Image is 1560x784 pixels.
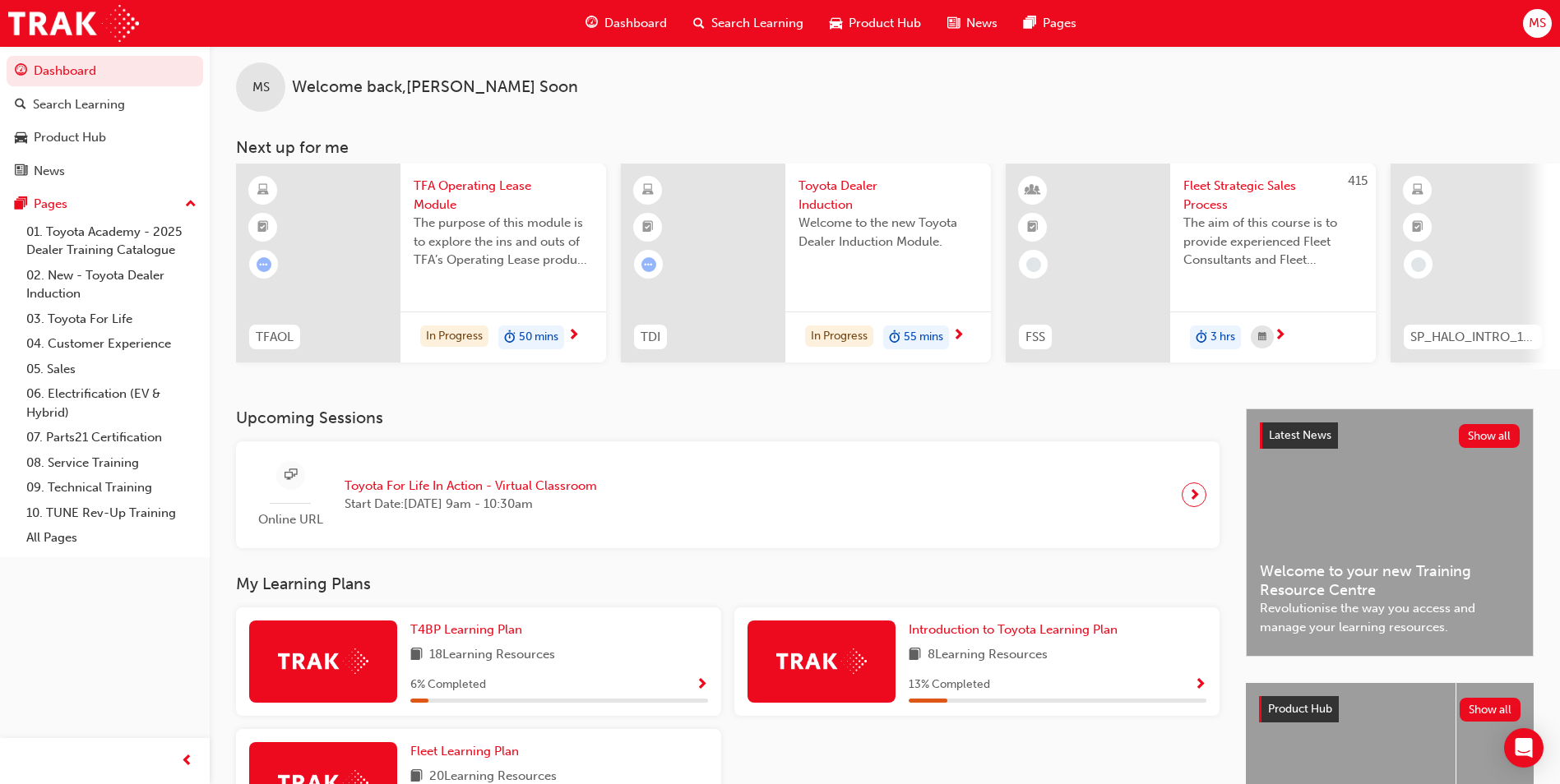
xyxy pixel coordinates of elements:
button: Pages [7,189,203,219]
span: search-icon [693,13,705,34]
a: Search Learning [7,90,203,120]
span: learningResourceType_ELEARNING-icon [257,180,269,201]
span: TFAOL [256,328,294,347]
span: Welcome to your new Training Resource Centre [1260,562,1520,599]
span: 13 % Completed [909,676,990,694]
span: 6 % Completed [410,676,486,694]
a: Product Hub [7,122,203,153]
a: TFAOLTFA Operating Lease ModuleThe purpose of this module is to explore the ins and outs of TFA’s... [236,164,606,362]
a: 07. Parts21 Certification [20,425,203,450]
span: guage-icon [15,64,27,79]
div: Pages [34,195,67,214]
span: Search Learning [711,14,803,33]
span: learningRecordVerb_ATTEMPT-icon [257,257,271,272]
button: MS [1523,9,1552,38]
span: Start Date: [DATE] 9am - 10:30am [345,495,597,514]
span: 50 mins [519,328,558,347]
div: Open Intercom Messenger [1504,728,1544,768]
span: next-icon [567,329,580,344]
a: 04. Customer Experience [20,331,203,357]
a: All Pages [20,525,203,551]
span: learningRecordVerb_NONE-icon [1026,257,1041,272]
a: car-iconProduct Hub [817,7,934,40]
span: Welcome back , [PERSON_NAME] Soon [292,78,578,97]
span: next-icon [1274,329,1286,344]
a: 02. New - Toyota Dealer Induction [20,263,203,307]
span: booktick-icon [1412,217,1423,238]
span: duration-icon [1196,327,1207,348]
span: Fleet Strategic Sales Process [1183,177,1363,214]
span: TDI [641,328,660,347]
span: prev-icon [181,751,193,772]
a: Online URLToyota For Life In Action - Virtual ClassroomStart Date:[DATE] 9am - 10:30am [249,454,1206,536]
span: MS [252,78,270,97]
span: 55 mins [904,328,943,347]
span: SP_HALO_INTRO_1223_EL [1410,328,1535,347]
span: car-icon [830,13,842,34]
span: Latest News [1269,428,1331,442]
div: In Progress [420,325,488,348]
span: TFA Operating Lease Module [414,177,593,214]
a: 05. Sales [20,357,203,382]
span: booktick-icon [257,217,269,238]
span: Welcome to the new Toyota Dealer Induction Module. [799,214,978,251]
span: book-icon [909,645,921,666]
a: Latest NewsShow all [1260,422,1520,449]
span: next-icon [952,329,965,344]
span: Product Hub [1268,702,1332,716]
span: book-icon [410,645,423,666]
span: Online URL [249,510,331,529]
span: T4BP Learning Plan [410,622,522,637]
a: Fleet Learning Plan [410,742,525,761]
button: DashboardSearch LearningProduct HubNews [7,53,203,189]
img: Trak [8,5,139,42]
span: Fleet Learning Plan [410,744,519,759]
span: The aim of this course is to provide experienced Fleet Consultants and Fleet Managers with a revi... [1183,214,1363,270]
span: 415 [1348,173,1368,188]
span: booktick-icon [642,217,654,238]
button: Show all [1459,424,1521,448]
a: guage-iconDashboard [572,7,680,40]
button: Show all [1460,698,1521,722]
a: 08. Service Training [20,450,203,476]
button: Show Progress [696,675,708,695]
span: The purpose of this module is to explore the ins and outs of TFA’s Operating Lease product. In th... [414,214,593,270]
div: Search Learning [33,95,125,114]
span: 8 Learning Resources [928,645,1048,666]
a: 09. Technical Training [20,475,203,500]
a: Introduction to Toyota Learning Plan [909,620,1124,639]
a: search-iconSearch Learning [680,7,817,40]
a: 03. Toyota For Life [20,307,203,332]
img: Trak [776,648,867,674]
span: duration-icon [504,327,516,348]
div: News [34,162,65,181]
h3: My Learning Plans [236,574,1220,593]
a: Latest NewsShow allWelcome to your new Training Resource CentreRevolutionise the way you access a... [1246,408,1534,657]
a: 10. TUNE Rev-Up Training [20,500,203,526]
div: Product Hub [34,128,106,147]
a: TDIToyota Dealer InductionWelcome to the new Toyota Dealer Induction Module.In Progressduration-i... [621,164,991,362]
a: 06. Electrification (EV & Hybrid) [20,381,203,425]
span: Show Progress [1194,678,1206,693]
div: In Progress [805,325,873,348]
span: next-icon [1188,483,1201,506]
span: Pages [1043,14,1076,33]
span: guage-icon [586,13,598,34]
h3: Next up for me [210,138,1560,157]
span: booktick-icon [1027,217,1039,238]
span: FSS [1025,328,1045,347]
span: Revolutionise the way you access and manage your learning resources. [1260,599,1520,636]
span: learningRecordVerb_ATTEMPT-icon [641,257,656,272]
a: news-iconNews [934,7,1011,40]
a: T4BP Learning Plan [410,620,529,639]
a: 415FSSFleet Strategic Sales ProcessThe aim of this course is to provide experienced Fleet Consult... [1006,164,1376,362]
span: pages-icon [15,197,27,212]
a: News [7,156,203,187]
span: Product Hub [849,14,921,33]
a: pages-iconPages [1011,7,1090,40]
button: Show Progress [1194,675,1206,695]
span: news-icon [947,13,960,34]
span: car-icon [15,131,27,145]
span: up-icon [185,194,197,215]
